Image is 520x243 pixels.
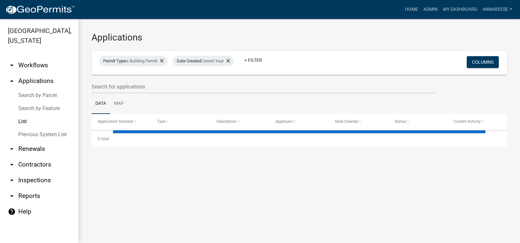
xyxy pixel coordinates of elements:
[421,3,440,16] a: Admin
[8,192,16,200] i: arrow_drop_down
[388,114,448,130] datatable-header-cell: Status
[177,58,201,63] span: Date Created
[151,114,210,130] datatable-header-cell: Type
[98,119,133,124] span: Application Number
[447,114,507,130] datatable-header-cell: Current Activity
[173,56,234,66] div: Current Year
[157,119,166,124] span: Type
[395,119,406,124] span: Status
[239,54,267,66] a: + Filter
[91,32,507,43] h3: Applications
[91,93,110,114] a: Data
[276,119,293,124] span: Applicant
[402,3,421,16] a: Home
[91,80,436,93] input: Search for applications
[335,119,358,124] span: Date Created
[269,114,329,130] datatable-header-cell: Applicant
[8,208,16,216] i: help
[440,3,480,16] a: My Dashboard
[8,77,16,85] i: arrow_drop_up
[480,3,515,16] a: annareese
[8,61,16,69] i: arrow_drop_down
[8,161,16,169] i: arrow_drop_down
[103,58,125,63] span: Permit Type
[91,114,151,130] datatable-header-cell: Application Number
[8,145,16,153] i: arrow_drop_down
[454,119,481,124] span: Current Activity
[110,93,128,114] a: Map
[210,114,269,130] datatable-header-cell: Description
[91,131,507,147] div: 0 total
[8,176,16,184] i: arrow_drop_down
[467,56,499,68] button: Columns
[99,56,168,66] div: is Building Permit
[217,119,236,124] span: Description
[329,114,388,130] datatable-header-cell: Date Created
